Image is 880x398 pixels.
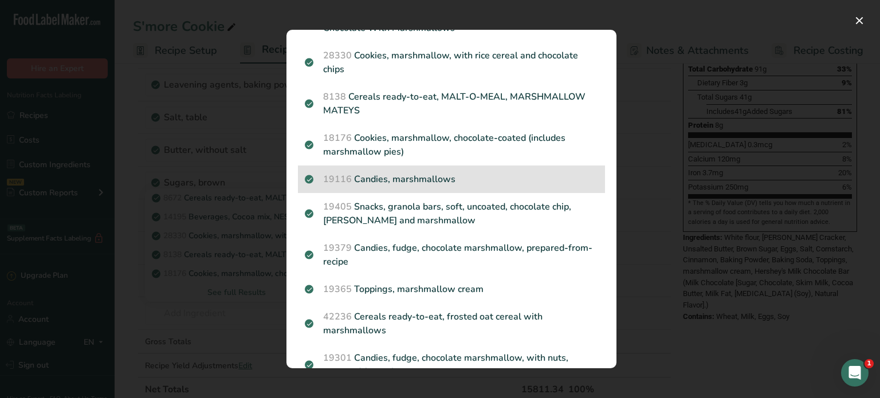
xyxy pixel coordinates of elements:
[305,49,598,76] p: Cookies, marshmallow, with rice cereal and chocolate chips
[323,352,352,364] span: 19301
[305,282,598,296] p: Toppings, marshmallow cream
[323,283,352,295] span: 19365
[323,173,352,186] span: 19116
[865,359,874,368] span: 1
[305,200,598,227] p: Snacks, granola bars, soft, uncoated, chocolate chip, [PERSON_NAME] and marshmallow
[323,132,352,144] span: 18176
[323,49,352,62] span: 28330
[305,351,598,379] p: Candies, fudge, chocolate marshmallow, with nuts, prepared-by-recipe
[323,200,352,213] span: 19405
[305,90,598,117] p: Cereals ready-to-eat, MALT-O-MEAL, MARSHMALLOW MATEYS
[323,310,352,323] span: 42236
[305,131,598,159] p: Cookies, marshmallow, chocolate-coated (includes marshmallow pies)
[323,242,352,254] span: 19379
[305,172,598,186] p: Candies, marshmallows
[841,359,869,387] iframe: Intercom live chat
[305,310,598,337] p: Cereals ready-to-eat, frosted oat cereal with marshmallows
[305,241,598,269] p: Candies, fudge, chocolate marshmallow, prepared-from-recipe
[323,90,346,103] span: 8138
